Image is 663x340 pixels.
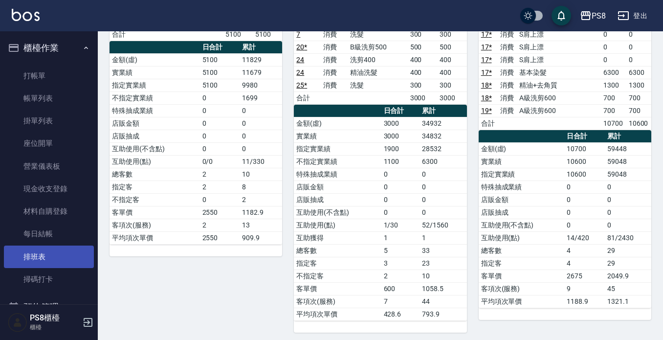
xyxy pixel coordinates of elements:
table: a dense table [479,130,651,308]
table: a dense table [110,41,282,245]
td: 0 [564,181,605,193]
td: 0 [605,193,651,206]
td: 金額(虛) [294,117,381,130]
td: 0 [605,219,651,231]
td: 0 [420,193,467,206]
td: 2550 [200,231,240,244]
td: 0 [200,193,240,206]
td: 合計 [479,117,498,130]
td: 1321.1 [605,295,651,308]
td: S肩上漂 [517,28,601,41]
td: 793.9 [420,308,467,320]
td: 5100 [200,79,240,91]
td: 客項次(服務) [294,295,381,308]
td: 5 [381,244,420,257]
a: 營業儀表板 [4,155,94,178]
td: 2 [200,181,240,193]
td: 700 [601,104,626,117]
td: 23 [420,257,467,270]
td: 互助獲得 [294,231,381,244]
td: 29 [605,244,651,257]
td: 指定客 [110,181,200,193]
td: 5100 [200,66,240,79]
td: 10600 [626,117,651,130]
a: 打帳單 [4,65,94,87]
td: 消費 [321,66,348,79]
td: 實業績 [294,130,381,142]
td: 500 [408,41,438,53]
td: 28532 [420,142,467,155]
td: 2 [200,219,240,231]
td: 1182.9 [240,206,282,219]
a: 7 [296,30,300,38]
td: 互助使用(點) [294,219,381,231]
td: 5100 [253,28,283,41]
td: 指定實業績 [479,168,564,181]
td: 0 [240,104,282,117]
td: 1188.9 [564,295,605,308]
td: 0 [200,142,240,155]
td: 2 [240,193,282,206]
td: 0 [420,206,467,219]
td: 1300 [626,79,651,91]
td: 44 [420,295,467,308]
td: 1900 [381,142,420,155]
td: 指定實業績 [110,79,200,91]
th: 累計 [605,130,651,143]
td: 0 [601,53,626,66]
td: 4 [564,257,605,270]
td: 指定客 [294,257,381,270]
td: 互助使用(不含點) [110,142,200,155]
a: 掃碼打卡 [4,268,94,291]
td: 2675 [564,270,605,282]
img: Logo [12,9,40,21]
td: 0 [240,142,282,155]
td: 0 [381,181,420,193]
td: 特殊抽成業績 [110,104,200,117]
td: 0 [381,206,420,219]
td: 平均項次單價 [110,231,200,244]
td: 精油+去角質 [517,79,601,91]
th: 累計 [420,105,467,117]
td: A級洗剪600 [517,104,601,117]
td: 0 [605,206,651,219]
td: 300 [408,79,438,91]
td: 14/420 [564,231,605,244]
td: 金額(虛) [110,53,200,66]
button: 登出 [614,7,651,25]
td: 3000 [381,117,420,130]
td: 0/0 [200,155,240,168]
td: A級洗剪600 [517,91,601,104]
td: 客項次(服務) [110,219,200,231]
td: 0 [240,117,282,130]
td: 10600 [564,155,605,168]
td: 店販抽成 [479,206,564,219]
a: 24 [296,68,304,76]
td: 3 [381,257,420,270]
td: 0 [605,181,651,193]
td: 2 [381,270,420,282]
th: 日合計 [564,130,605,143]
td: 3000 [437,91,467,104]
td: 0 [381,168,420,181]
td: 平均項次單價 [294,308,381,320]
td: 消費 [321,79,348,91]
td: 0 [420,168,467,181]
td: 互助使用(不含點) [294,206,381,219]
td: 10 [240,168,282,181]
td: 洗髮 [348,28,408,41]
td: 700 [626,104,651,117]
td: 0 [601,41,626,53]
th: 累計 [240,41,282,54]
td: 8 [240,181,282,193]
td: 店販抽成 [110,130,200,142]
td: 81/2430 [605,231,651,244]
td: 34832 [420,130,467,142]
td: 52/1560 [420,219,467,231]
td: 400 [408,53,438,66]
td: 10 [420,270,467,282]
td: 不指定客 [294,270,381,282]
p: 櫃檯 [30,323,80,332]
td: 店販金額 [479,193,564,206]
td: 0 [420,181,467,193]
